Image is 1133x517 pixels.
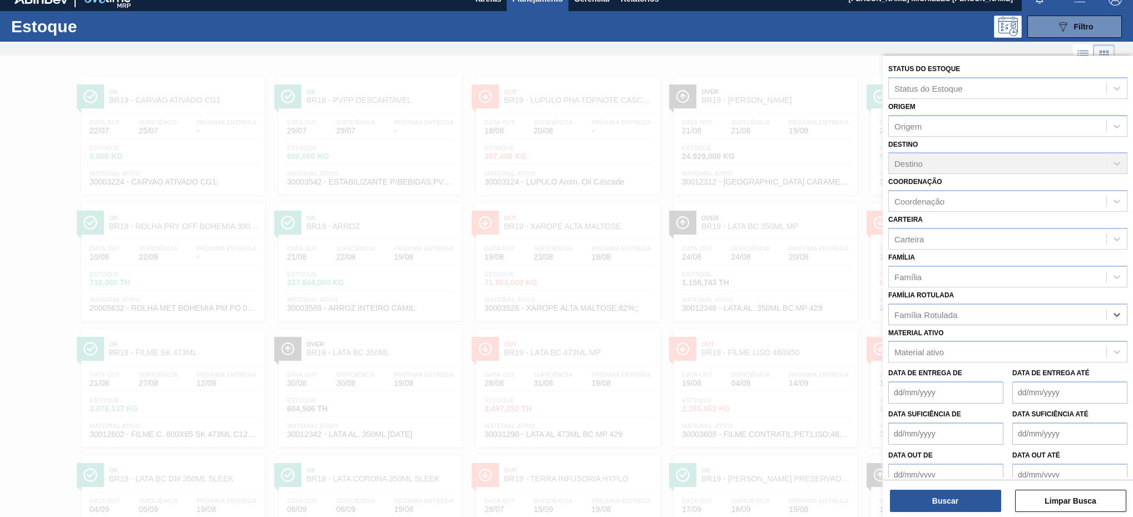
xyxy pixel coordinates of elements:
[888,422,1003,445] input: dd/mm/yyyy
[1094,44,1115,66] div: Visão em Cards
[888,451,933,459] label: Data out de
[888,103,916,111] label: Origem
[1012,464,1127,486] input: dd/mm/yyyy
[894,83,963,93] div: Status do Estoque
[888,141,918,148] label: Destino
[1012,451,1060,459] label: Data out até
[888,291,954,299] label: Família Rotulada
[888,178,942,186] label: Coordenação
[1012,369,1090,377] label: Data de Entrega até
[1027,16,1122,38] button: Filtro
[888,464,1003,486] input: dd/mm/yyyy
[894,272,922,281] div: Família
[1074,22,1094,31] span: Filtro
[1012,381,1127,404] input: dd/mm/yyyy
[888,65,960,73] label: Status do Estoque
[888,216,923,223] label: Carteira
[894,121,922,131] div: Origem
[894,234,924,243] div: Carteira
[888,410,961,418] label: Data suficiência de
[1012,410,1089,418] label: Data suficiência até
[11,20,179,33] h1: Estoque
[894,347,944,357] div: Material ativo
[888,381,1003,404] input: dd/mm/yyyy
[888,329,944,337] label: Material ativo
[888,369,962,377] label: Data de Entrega de
[1073,44,1094,66] div: Visão em Lista
[894,310,957,319] div: Família Rotulada
[1012,422,1127,445] input: dd/mm/yyyy
[888,253,915,261] label: Família
[894,197,944,206] div: Coordenação
[994,16,1022,38] div: Pogramando: nenhum usuário selecionado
